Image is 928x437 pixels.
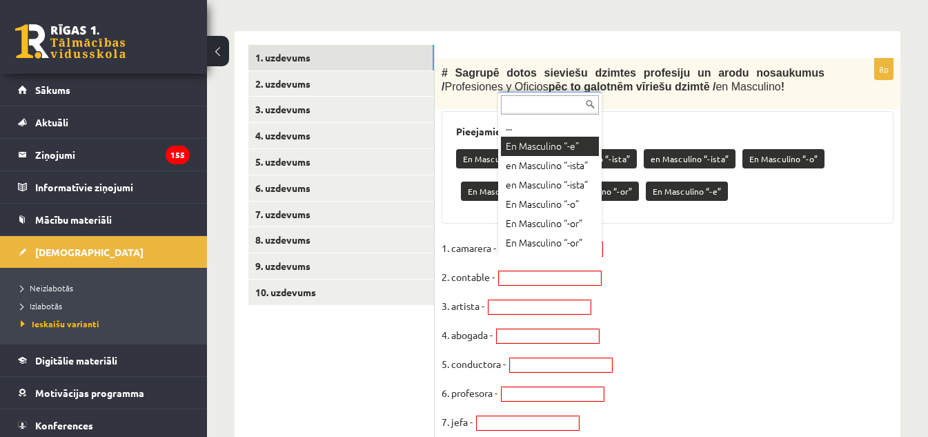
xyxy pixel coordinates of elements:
div: en Masculino “-ista” [501,156,599,175]
div: En Masculino “-or” [501,214,599,233]
div: ... [501,117,599,137]
div: En Masculino “-or” [501,233,599,253]
div: en Masculino “-ista” [501,175,599,195]
div: En Masculino “-e” [501,137,599,156]
div: En Masculino “-e” [501,253,599,272]
div: En Masculino “-o” [501,195,599,214]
